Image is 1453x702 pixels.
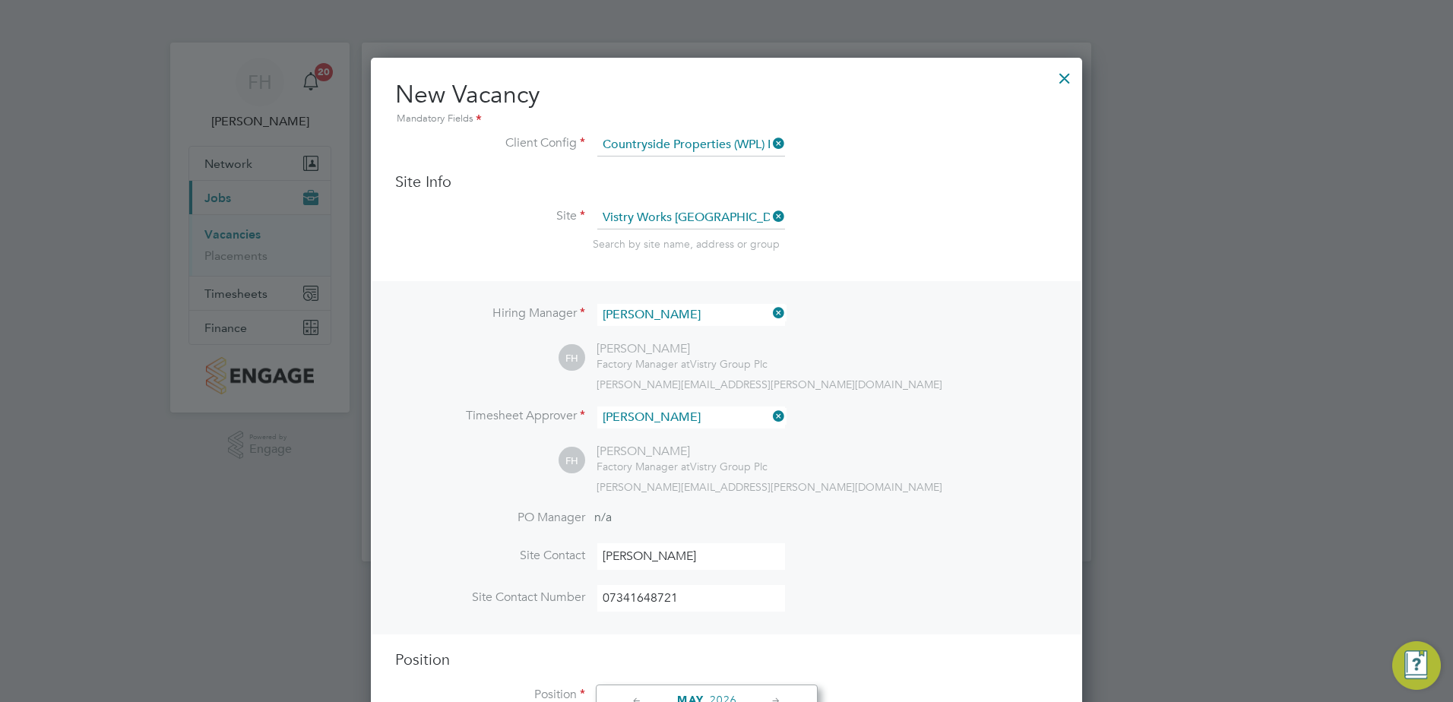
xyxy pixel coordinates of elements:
span: Factory Manager at [597,357,690,371]
span: Search by site name, address or group [593,237,780,251]
div: [PERSON_NAME] [597,444,768,460]
div: Vistry Group Plc [597,357,768,371]
input: Search for... [597,304,785,326]
input: Search for... [597,207,785,229]
label: Site Contact [395,548,585,564]
label: Client Config [395,135,585,151]
span: FH [559,447,585,474]
label: Site Contact Number [395,590,585,606]
span: n/a [594,510,612,525]
div: [PERSON_NAME] [597,341,768,357]
h2: New Vacancy [395,79,1058,128]
h3: Position [395,650,1058,669]
span: [PERSON_NAME][EMAIL_ADDRESS][PERSON_NAME][DOMAIN_NAME] [597,378,942,391]
label: Hiring Manager [395,305,585,321]
div: Vistry Group Plc [597,460,768,473]
button: Engage Resource Center [1392,641,1441,690]
span: [PERSON_NAME][EMAIL_ADDRESS][PERSON_NAME][DOMAIN_NAME] [597,480,942,494]
label: PO Manager [395,510,585,526]
input: Search for... [597,406,785,428]
span: Factory Manager at [597,460,690,473]
input: Search for... [597,134,785,157]
h3: Site Info [395,172,1058,191]
span: FH [559,345,585,372]
label: Timesheet Approver [395,408,585,424]
label: Site [395,208,585,224]
div: Mandatory Fields [395,111,1058,128]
